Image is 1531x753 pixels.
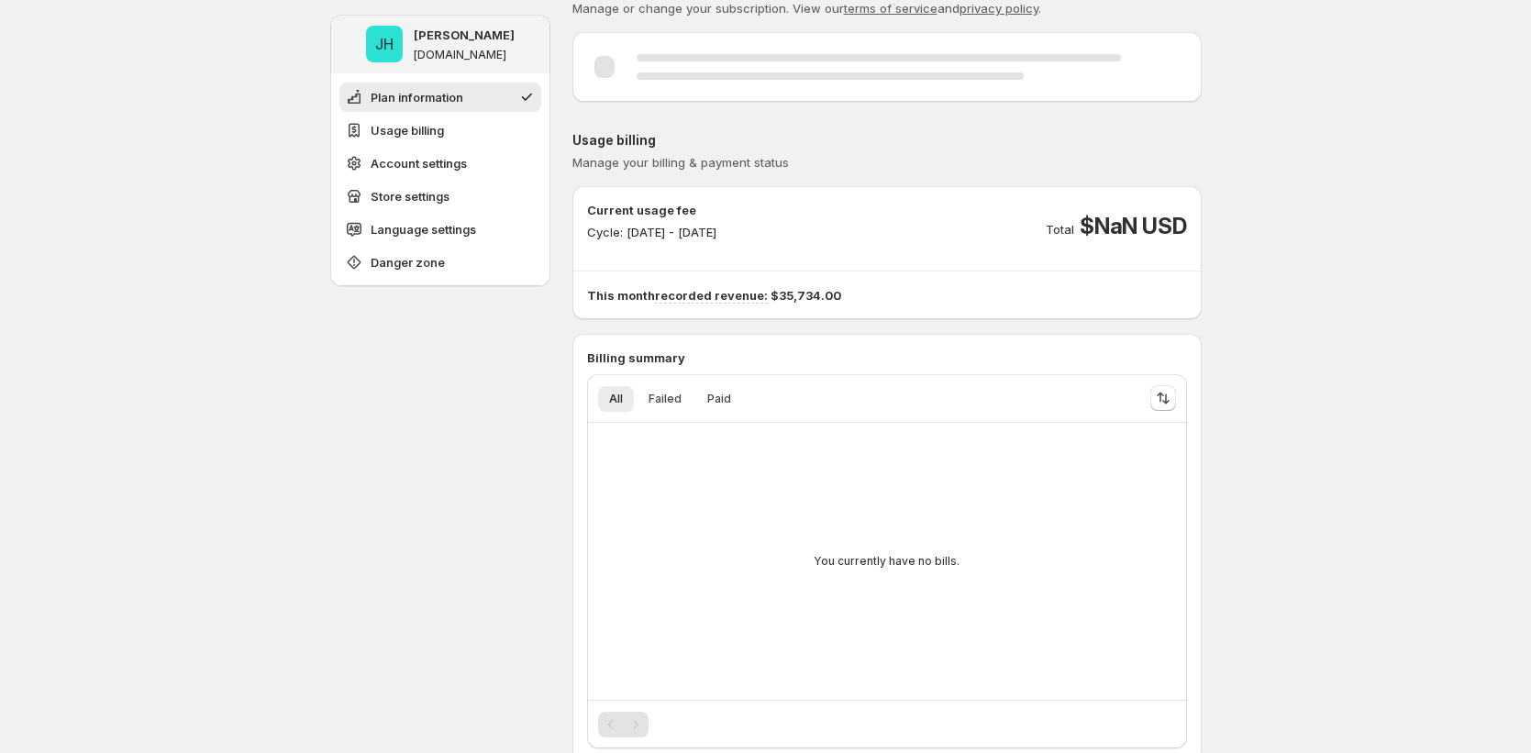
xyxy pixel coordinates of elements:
[414,48,506,62] p: [DOMAIN_NAME]
[339,248,541,277] button: Danger zone
[1080,212,1186,241] span: $NaN USD
[339,116,541,145] button: Usage billing
[371,88,463,106] span: Plan information
[572,1,1041,16] span: Manage or change your subscription. View our and .
[375,35,394,53] text: JH
[598,712,649,737] nav: Pagination
[339,83,541,112] button: Plan information
[339,215,541,244] button: Language settings
[1046,220,1074,238] p: Total
[587,201,716,219] p: Current usage fee
[414,26,515,44] p: [PERSON_NAME]
[587,223,716,241] p: Cycle: [DATE] - [DATE]
[609,392,623,406] span: All
[371,220,476,238] span: Language settings
[707,392,731,406] span: Paid
[655,288,768,304] span: recorded revenue:
[649,392,682,406] span: Failed
[371,253,445,271] span: Danger zone
[587,286,1187,305] p: This month $35,734.00
[371,154,467,172] span: Account settings
[1150,385,1176,411] button: Sort the results
[587,349,1187,367] p: Billing summary
[339,149,541,178] button: Account settings
[339,182,541,211] button: Store settings
[572,155,789,170] span: Manage your billing & payment status
[814,554,960,569] p: You currently have no bills.
[371,187,449,205] span: Store settings
[371,121,444,139] span: Usage billing
[960,1,1038,16] a: privacy policy
[844,1,937,16] a: terms of service
[366,26,403,62] span: Jena Hoang
[572,131,1202,149] p: Usage billing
